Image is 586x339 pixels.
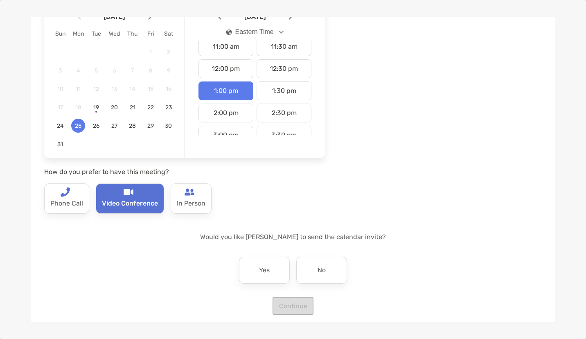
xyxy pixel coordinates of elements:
span: 9 [162,67,176,74]
div: 1:30 pm [257,81,311,100]
span: 23 [162,104,176,111]
div: Eastern Time [226,28,274,36]
span: 13 [107,86,121,93]
span: 20 [107,104,121,111]
span: 28 [126,122,140,129]
span: 15 [144,86,158,93]
span: 19 [89,104,103,111]
span: 10 [53,86,67,93]
span: 8 [144,67,158,74]
span: 5 [89,67,103,74]
span: 4 [71,67,85,74]
p: Video Conference [102,197,158,210]
span: 11 [71,86,85,93]
span: 30 [162,122,176,129]
div: Thu [124,30,142,37]
img: type-call [60,187,70,197]
span: 6 [107,67,121,74]
p: Would you like [PERSON_NAME] to send the calendar invite? [44,232,542,242]
span: 26 [89,122,103,129]
img: type-call [185,187,194,197]
span: 27 [107,122,121,129]
span: 18 [71,104,85,111]
span: 16 [162,86,176,93]
div: 3:30 pm [257,126,311,145]
div: 12:30 pm [257,59,311,78]
span: 3 [53,67,67,74]
span: 17 [53,104,67,111]
img: Open dropdown arrow [279,31,284,34]
div: 11:30 am [257,37,311,56]
p: How do you prefer to have this meeting? [44,167,325,177]
span: 22 [144,104,158,111]
div: Sun [51,30,69,37]
p: In Person [177,197,205,210]
p: Phone Call [50,197,83,210]
div: Wed [105,30,123,37]
div: 11:00 am [198,37,253,56]
div: 12:00 pm [198,59,253,78]
span: 14 [126,86,140,93]
div: Fri [142,30,160,37]
span: 2 [162,49,176,56]
div: Mon [69,30,87,37]
div: Sat [160,30,178,37]
div: 2:30 pm [257,104,311,122]
button: iconEastern Time [219,23,291,41]
img: type-call [124,187,133,197]
span: 24 [53,122,67,129]
img: icon [226,29,232,35]
span: 25 [71,122,85,129]
p: No [318,264,326,277]
span: 7 [126,67,140,74]
span: 1 [144,49,158,56]
span: 29 [144,122,158,129]
div: Tue [87,30,105,37]
div: 1:00 pm [198,81,253,100]
div: 3:00 pm [198,126,253,145]
span: 12 [89,86,103,93]
div: 2:00 pm [198,104,253,122]
span: 31 [53,141,67,148]
span: 21 [126,104,140,111]
p: Yes [259,264,270,277]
